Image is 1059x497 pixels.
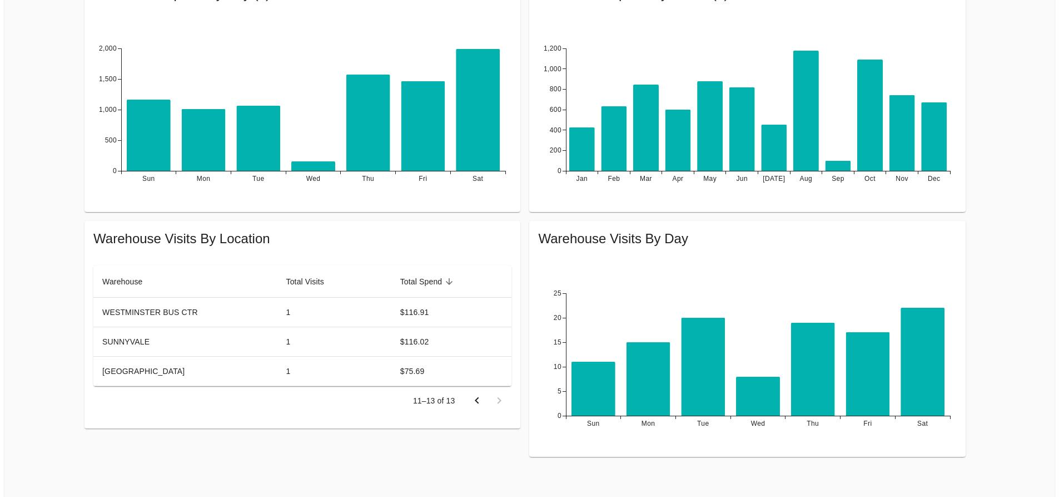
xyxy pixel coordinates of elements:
[928,175,941,183] tspan: Dec
[558,412,561,420] tspan: 0
[763,175,785,183] tspan: [DATE]
[93,265,277,298] th: Warehouse
[554,314,561,322] tspan: 20
[544,65,561,73] tspan: 1,000
[473,175,483,183] tspan: Sat
[391,327,512,357] td: $116.02
[550,146,561,154] tspan: 200
[865,175,876,183] tspan: Oct
[800,175,813,183] tspan: Aug
[538,230,956,248] span: Warehouse Visits By Day
[252,175,264,183] tspan: Tue
[554,338,561,346] tspan: 15
[306,175,321,183] tspan: Wed
[113,167,117,175] tspan: 0
[142,175,155,183] tspan: Sun
[608,175,620,183] tspan: Feb
[277,327,391,357] td: 1
[550,106,561,114] tspan: 600
[832,175,845,183] tspan: Sep
[737,175,748,183] tspan: Jun
[550,126,561,134] tspan: 400
[554,289,561,297] tspan: 25
[286,275,339,288] span: Total Visits
[93,230,511,248] span: Warehouse Visits By Location
[277,298,391,327] td: 1
[277,357,391,386] td: 1
[550,85,561,93] tspan: 800
[99,45,117,52] tspan: 2,000
[93,357,277,386] td: [GEOGRAPHIC_DATA]
[673,175,684,183] tspan: Apr
[896,175,909,183] tspan: Nov
[807,420,819,427] tspan: Thu
[93,327,277,357] td: SUNNYVALE
[642,420,655,427] tspan: Mon
[751,420,765,427] tspan: Wed
[419,175,427,183] tspan: Fri
[413,395,455,406] p: 11–13 of 13
[466,390,488,412] button: Go to previous page
[105,136,117,144] tspan: 500
[99,75,117,83] tspan: 1,500
[640,175,653,183] tspan: Mar
[99,106,117,114] tspan: 1,000
[197,175,211,183] tspan: Mon
[554,363,561,371] tspan: 10
[704,175,717,183] tspan: May
[391,357,512,386] td: $75.69
[391,298,512,327] td: $116.91
[400,275,457,288] span: Total Spend
[576,175,588,183] tspan: Jan
[558,167,561,175] tspan: 0
[362,175,374,183] tspan: Thu
[698,420,709,427] tspan: Tue
[93,298,277,327] td: WESTMINSTER BUS CTR
[544,45,561,52] tspan: 1,200
[864,420,872,427] tspan: Fri
[558,387,561,395] tspan: 5
[918,420,928,427] tspan: Sat
[588,420,600,427] tspan: Sun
